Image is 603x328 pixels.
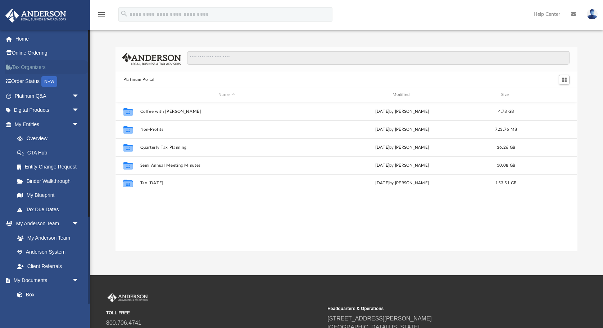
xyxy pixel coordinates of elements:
[10,174,90,188] a: Binder Walkthrough
[72,217,86,231] span: arrow_drop_down
[140,181,313,185] button: Tax [DATE]
[5,32,90,46] a: Home
[559,75,570,85] button: Switch to Grid View
[327,305,544,312] small: Headquarters & Operations
[5,60,90,74] a: Tax Organizers
[376,181,390,185] span: [DATE]
[10,160,90,174] a: Entity Change Request
[496,181,517,185] span: 153.51 GB
[3,9,68,23] img: Anderson Advisors Platinum Portal
[72,89,86,103] span: arrow_drop_down
[10,259,86,273] a: Client Referrals
[316,180,489,186] div: by [PERSON_NAME]
[140,163,313,167] button: Semi Annual Meeting Minutes
[10,302,86,316] a: Meeting Minutes
[72,117,86,132] span: arrow_drop_down
[5,74,90,89] a: Order StatusNEW
[316,162,489,168] div: [DATE] by [PERSON_NAME]
[497,163,515,167] span: 10.08 GB
[524,92,574,98] div: id
[115,102,577,251] div: grid
[187,51,570,65] input: Search files and folders
[495,127,517,131] span: 723.76 MB
[10,287,83,302] a: Box
[106,320,141,326] a: 800.706.4741
[316,144,489,151] div: [DATE] by [PERSON_NAME]
[10,202,90,217] a: Tax Due Dates
[587,9,598,19] img: User Pic
[106,310,322,316] small: TOLL FREE
[327,315,432,322] a: [STREET_ADDRESS][PERSON_NAME]
[140,127,313,131] button: Non-Profits
[5,46,90,60] a: Online Ordering
[123,77,155,83] button: Platinum Portal
[119,92,137,98] div: id
[140,145,313,149] button: Quarterly Tax Planning
[498,109,514,113] span: 4.78 GB
[316,126,489,133] div: [DATE] by [PERSON_NAME]
[10,188,86,203] a: My Blueprint
[140,92,313,98] div: Name
[10,131,90,146] a: Overview
[41,76,57,87] div: NEW
[72,273,86,288] span: arrow_drop_down
[120,10,128,18] i: search
[5,103,90,117] a: Digital Productsarrow_drop_down
[316,92,489,98] div: Modified
[10,145,90,160] a: CTA Hub
[497,145,515,149] span: 36.26 GB
[72,103,86,118] span: arrow_drop_down
[5,89,90,103] a: Platinum Q&Aarrow_drop_down
[97,14,106,19] a: menu
[140,109,313,114] button: Coffee with [PERSON_NAME]
[492,92,521,98] div: Size
[97,10,106,19] i: menu
[10,245,86,259] a: Anderson System
[5,273,86,288] a: My Documentsarrow_drop_down
[316,108,489,115] div: [DATE] by [PERSON_NAME]
[5,217,86,231] a: My Anderson Teamarrow_drop_down
[106,293,149,302] img: Anderson Advisors Platinum Portal
[5,117,90,131] a: My Entitiesarrow_drop_down
[10,231,83,245] a: My Anderson Team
